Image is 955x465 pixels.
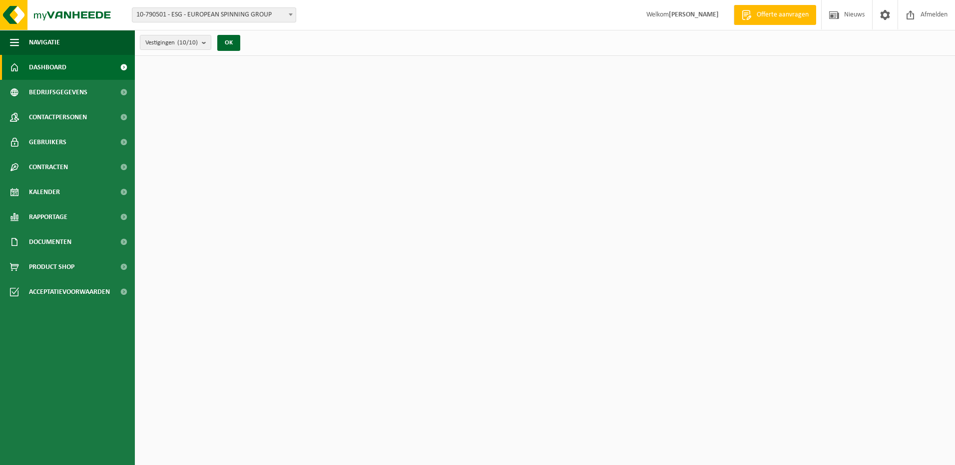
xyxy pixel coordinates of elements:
span: Contactpersonen [29,105,87,130]
strong: [PERSON_NAME] [669,11,719,18]
span: Navigatie [29,30,60,55]
span: Offerte aanvragen [754,10,811,20]
span: Gebruikers [29,130,66,155]
span: Kalender [29,180,60,205]
span: Documenten [29,230,71,254]
span: 10-790501 - ESG - EUROPEAN SPINNING GROUP [132,8,296,22]
span: Dashboard [29,55,66,80]
count: (10/10) [177,39,198,46]
span: Rapportage [29,205,67,230]
span: 10-790501 - ESG - EUROPEAN SPINNING GROUP [132,7,296,22]
button: OK [217,35,240,51]
span: Contracten [29,155,68,180]
span: Product Shop [29,254,74,279]
button: Vestigingen(10/10) [140,35,211,50]
a: Offerte aanvragen [734,5,816,25]
span: Bedrijfsgegevens [29,80,87,105]
span: Vestigingen [145,35,198,50]
span: Acceptatievoorwaarden [29,279,110,304]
